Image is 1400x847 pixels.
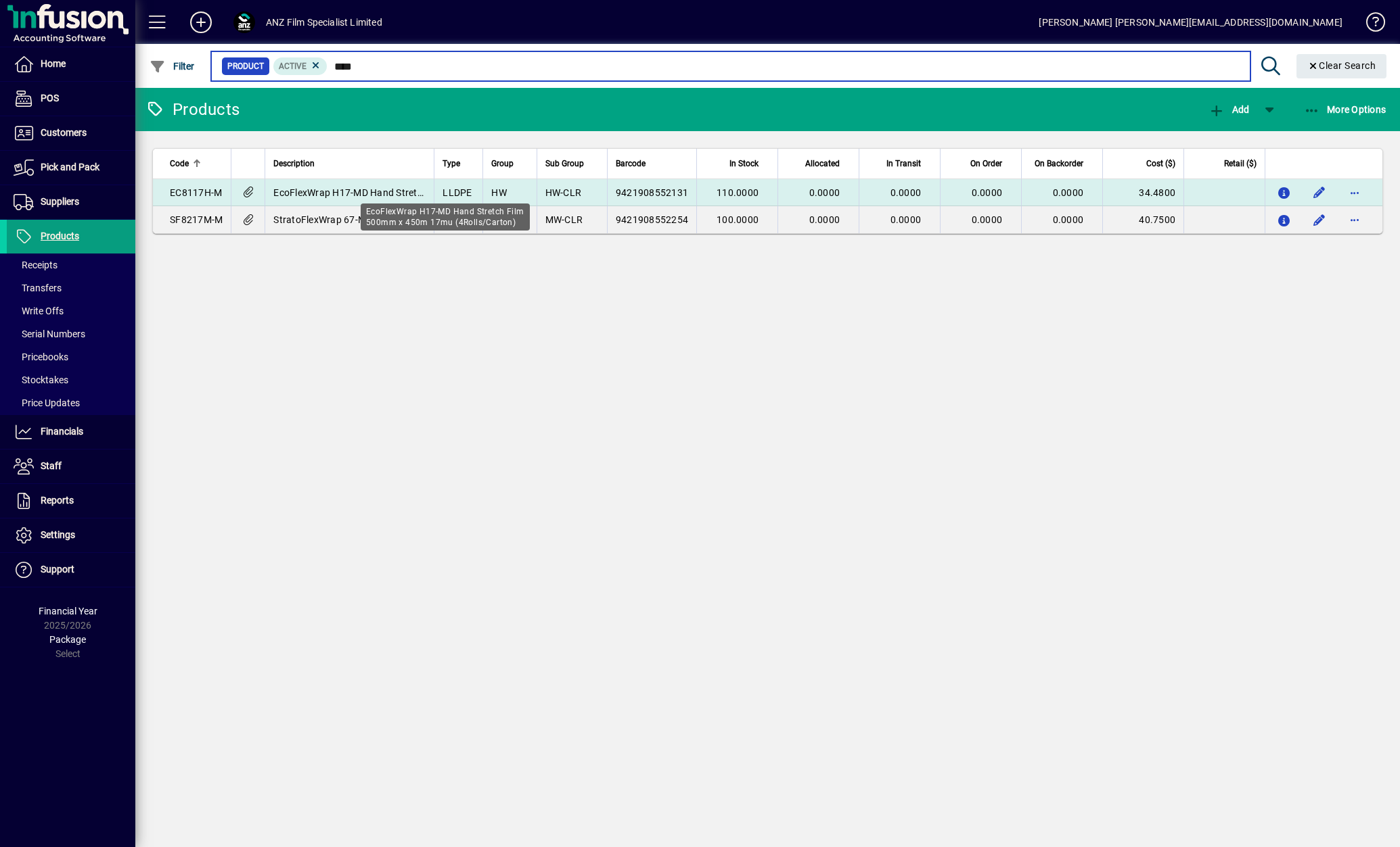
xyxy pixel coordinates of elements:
[14,374,68,385] span: Stocktakes
[41,495,74,506] span: Reports
[7,151,135,185] a: Pick and Pack
[972,214,1003,225] span: 0.0000
[14,306,64,316] span: Write Offs
[809,187,840,198] span: 0.0000
[1053,214,1084,225] span: 0.0000
[41,196,79,207] span: Suppliers
[545,156,599,171] div: Sub Group
[1344,182,1365,203] button: More options
[41,93,59,103] span: POS
[1309,182,1330,203] button: Edit
[491,156,514,171] span: Group
[273,57,328,75] mat-chip: Activation Status: Active
[970,156,1002,171] span: On Order
[616,187,688,198] span: 9421908552131
[805,156,840,171] span: Allocated
[1209,104,1249,115] span: Add
[443,156,474,171] div: Type
[273,187,611,198] span: EcoFlexWrap H17-MD Hand Stretch Film 500mm x 450m (4Rolls/Carton)
[41,127,87,138] span: Customers
[7,299,135,322] a: Write Offs
[809,214,840,225] span: 0.0000
[41,162,99,172] span: Pick and Pack
[545,214,583,225] span: MW-CLR
[179,10,223,34] button: Add
[616,156,688,171] div: Barcode
[170,156,223,171] div: Code
[1030,156,1096,171] div: On Backorder
[890,214,922,225] span: 0.0000
[890,187,922,198] span: 0.0000
[1102,206,1183,233] td: 40.7500
[170,187,222,198] span: EC8117H-M
[616,156,646,171] span: Barcode
[1344,209,1365,231] button: More options
[1053,187,1084,198] span: 0.0000
[41,529,75,540] span: Settings
[972,187,1003,198] span: 0.0000
[729,156,759,171] span: In Stock
[949,156,1014,171] div: On Order
[7,82,135,116] a: POS
[717,214,759,225] span: 100.0000
[1102,179,1183,206] td: 34.4800
[443,156,460,171] span: Type
[273,156,315,171] span: Description
[145,99,240,120] div: Products
[1356,3,1383,47] a: Knowledge Base
[14,283,62,293] span: Transfers
[49,634,86,645] span: Package
[1307,60,1376,71] span: Clear Search
[14,329,85,339] span: Serial Numbers
[491,187,507,198] span: HW
[7,518,135,552] a: Settings
[545,156,584,171] span: Sub Group
[7,391,135,414] a: Price Updates
[867,156,933,171] div: In Transit
[146,54,198,78] button: Filter
[786,156,852,171] div: Allocated
[273,156,426,171] div: Description
[41,564,74,575] span: Support
[7,415,135,449] a: Financials
[705,156,771,171] div: In Stock
[7,47,135,81] a: Home
[150,61,195,72] span: Filter
[361,203,530,231] div: EcoFlexWrap H17-MD Hand Stretch Film 500mm x 450m 17mu (4Rolls/Carton)
[41,426,83,437] span: Financials
[7,450,135,483] a: Staff
[443,187,472,198] span: LLDPE
[273,214,723,225] span: StratoFlexWrap 67-M17-MD Machine Stretch Film 500mm x 1920m x (1Roll/[GEOGRAPHIC_DATA])
[41,231,79,241] span: Products
[1224,156,1257,171] span: Retail ($)
[1304,104,1386,115] span: More Options
[41,460,62,471] span: Staff
[7,345,135,368] a: Pricebooks
[7,322,135,345] a: Serial Numbers
[7,484,135,518] a: Reports
[279,62,307,71] span: Active
[7,553,135,587] a: Support
[7,116,135,150] a: Customers
[227,59,264,73] span: Product
[223,10,266,34] button: Profile
[14,352,68,362] span: Pricebooks
[491,156,528,171] div: Group
[545,187,582,198] span: HW-CLR
[616,214,688,225] span: 9421908552254
[717,187,759,198] span: 110.0000
[39,606,97,616] span: Financial Year
[1039,11,1342,33] div: [PERSON_NAME] [PERSON_NAME][EMAIL_ADDRESS][DOMAIN_NAME]
[1035,156,1083,171] span: On Backorder
[886,156,921,171] span: In Transit
[1146,156,1175,171] span: Cost ($)
[7,185,135,219] a: Suppliers
[266,11,382,33] div: ANZ Film Specialist Limited
[7,368,135,391] a: Stocktakes
[7,253,135,276] a: Receipts
[170,156,189,171] span: Code
[14,260,58,270] span: Receipts
[14,397,80,408] span: Price Updates
[1205,97,1252,122] button: Add
[1296,54,1387,78] button: Clear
